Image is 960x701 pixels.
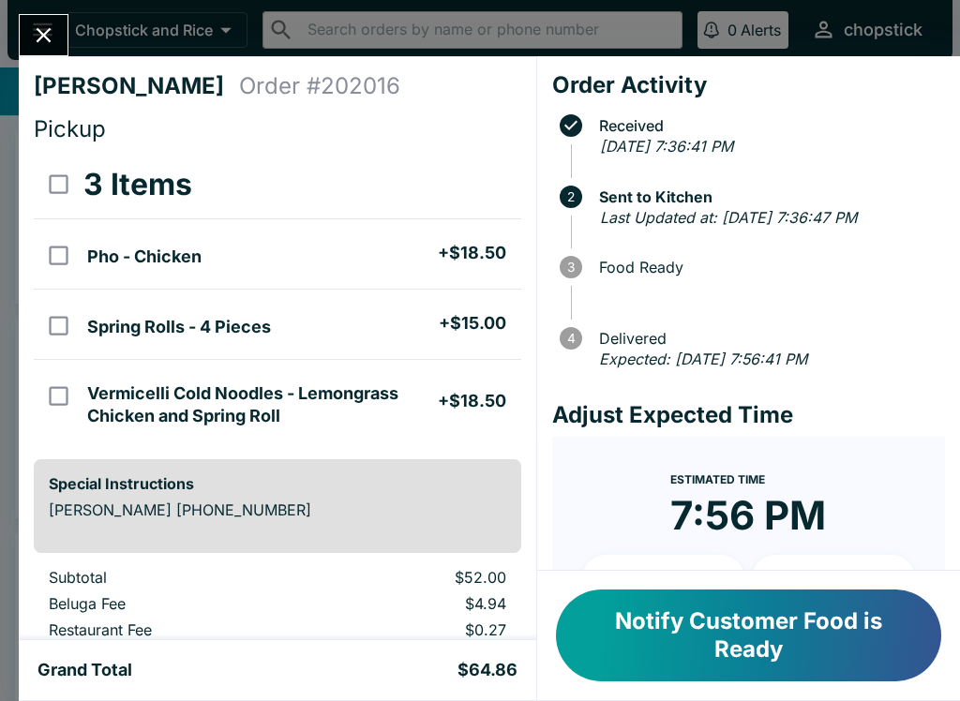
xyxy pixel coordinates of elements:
[670,491,826,540] time: 7:56 PM
[34,568,521,699] table: orders table
[49,568,292,587] p: Subtotal
[590,188,945,205] span: Sent to Kitchen
[439,312,506,335] h5: + $15.00
[566,331,575,346] text: 4
[49,594,292,613] p: Beluga Fee
[590,330,945,347] span: Delivered
[752,555,915,602] button: + 20
[87,246,202,268] h5: Pho - Chicken
[567,189,575,204] text: 2
[34,115,106,142] span: Pickup
[34,72,239,100] h4: [PERSON_NAME]
[457,659,517,681] h5: $64.86
[582,555,745,602] button: + 10
[49,620,292,639] p: Restaurant Fee
[600,137,733,156] em: [DATE] 7:36:41 PM
[590,259,945,276] span: Food Ready
[552,71,945,99] h4: Order Activity
[239,72,400,100] h4: Order # 202016
[87,316,271,338] h5: Spring Rolls - 4 Pieces
[37,659,132,681] h5: Grand Total
[552,401,945,429] h4: Adjust Expected Time
[438,242,506,264] h5: + $18.50
[34,151,521,444] table: orders table
[83,166,192,203] h3: 3 Items
[599,350,807,368] em: Expected: [DATE] 7:56:41 PM
[87,382,437,427] h5: Vermicelli Cold Noodles - Lemongrass Chicken and Spring Roll
[670,472,765,486] span: Estimated Time
[322,594,505,613] p: $4.94
[49,500,506,519] p: [PERSON_NAME] [PHONE_NUMBER]
[600,208,857,227] em: Last Updated at: [DATE] 7:36:47 PM
[322,620,505,639] p: $0.27
[322,568,505,587] p: $52.00
[567,260,575,275] text: 3
[20,15,67,55] button: Close
[590,117,945,134] span: Received
[556,589,941,681] button: Notify Customer Food is Ready
[438,390,506,412] h5: + $18.50
[49,474,506,493] h6: Special Instructions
